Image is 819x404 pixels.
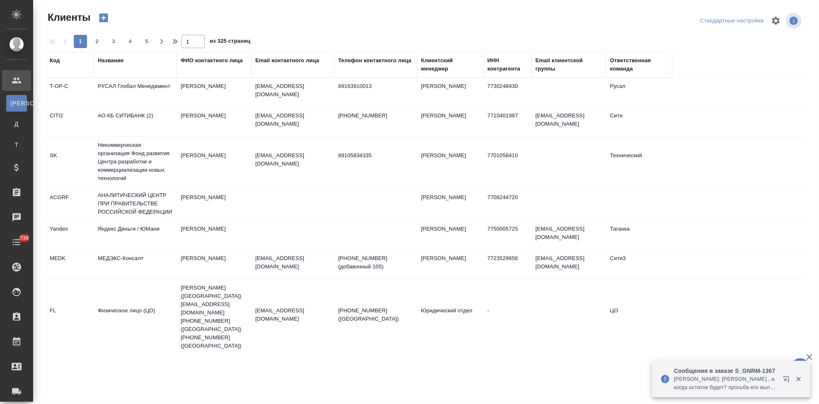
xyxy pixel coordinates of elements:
[46,78,94,107] td: T-OP-C
[46,302,94,331] td: FL
[483,107,531,136] td: 7710401987
[107,37,120,46] span: 3
[10,99,23,107] span: [PERSON_NAME]
[255,254,330,271] p: [EMAIL_ADDRESS][DOMAIN_NAME]
[698,15,766,27] div: split button
[94,11,114,25] button: Создать
[6,95,27,112] a: [PERSON_NAME]
[338,82,413,90] p: 89163910013
[255,82,330,99] p: [EMAIL_ADDRESS][DOMAIN_NAME]
[606,250,672,279] td: Сити3
[177,107,251,136] td: [PERSON_NAME]
[10,120,23,128] span: Д
[46,107,94,136] td: CITI2
[483,250,531,279] td: 7723529656
[94,107,177,136] td: АО КБ СИТИБАНК (2)
[46,250,94,279] td: MEDK
[140,35,153,48] button: 5
[338,112,413,120] p: [PHONE_NUMBER]
[50,56,60,65] div: Код
[421,56,479,73] div: Клиентский менеджер
[94,187,177,220] td: АНАЛИТИЧЕСКИЙ ЦЕНТР ПРИ ПРАВИТЕЛЬСТВЕ РОССИЙСКОЙ ФЕДЕРАЦИИ
[674,375,778,392] p: [PERSON_NAME]: [PERSON_NAME] , а когда остаток будет? просьба его выложить в оотдельную папку и н...
[90,37,104,46] span: 2
[338,254,413,271] p: [PHONE_NUMBER] (добавочный 105)
[124,35,137,48] button: 4
[674,367,778,375] p: Сообщения в заказе S_GNRM-1367
[790,358,811,379] button: 🙏
[46,189,94,218] td: ACGRF
[535,56,602,73] div: Email клиентской группы
[2,232,31,253] a: 739
[6,136,27,153] a: Т
[98,56,124,65] div: Название
[417,250,483,279] td: [PERSON_NAME]
[606,302,672,331] td: ЦО
[107,35,120,48] button: 3
[531,107,606,136] td: [EMAIL_ADDRESS][DOMAIN_NAME]
[786,13,803,29] span: Посмотреть информацию
[46,147,94,176] td: SK
[46,221,94,250] td: Yandex
[255,112,330,128] p: [EMAIL_ADDRESS][DOMAIN_NAME]
[610,56,668,73] div: Ответственная команда
[177,280,251,354] td: [PERSON_NAME] ([GEOGRAPHIC_DATA]) [EMAIL_ADDRESS][DOMAIN_NAME] [PHONE_NUMBER] ([GEOGRAPHIC_DATA])...
[606,147,672,176] td: Технический
[766,11,786,31] span: Настроить таблицу
[15,234,34,242] span: 739
[483,78,531,107] td: 7730248430
[417,147,483,176] td: [PERSON_NAME]
[531,221,606,250] td: [EMAIL_ADDRESS][DOMAIN_NAME]
[177,221,251,250] td: [PERSON_NAME]
[531,250,606,279] td: [EMAIL_ADDRESS][DOMAIN_NAME]
[338,151,413,160] p: 89105834335
[177,78,251,107] td: [PERSON_NAME]
[94,137,177,187] td: Некоммерческая организация Фонд развития Центра разработки и коммерциализации новых технологий
[6,116,27,132] a: Д
[483,147,531,176] td: 7701058410
[255,56,319,65] div: Email контактного лица
[606,107,672,136] td: Сити
[417,78,483,107] td: [PERSON_NAME]
[606,78,672,107] td: Русал
[483,302,531,331] td: -
[90,35,104,48] button: 2
[94,250,177,279] td: МЕДЭКС-Консалт
[417,302,483,331] td: Юридический отдел
[417,107,483,136] td: [PERSON_NAME]
[94,221,177,250] td: Яндекс Деньги / ЮМани
[483,189,531,218] td: 7708244720
[124,37,137,46] span: 4
[338,56,412,65] div: Телефон контактного лица
[177,250,251,279] td: [PERSON_NAME]
[94,302,177,331] td: Физическое лицо (ЦО)
[417,189,483,218] td: [PERSON_NAME]
[177,189,251,218] td: [PERSON_NAME]
[338,307,413,323] p: [PHONE_NUMBER] ([GEOGRAPHIC_DATA])
[487,56,527,73] div: ИНН контрагента
[94,78,177,107] td: РУСАЛ Глобал Менеджмент
[46,11,90,24] span: Клиенты
[790,375,807,383] button: Закрыть
[417,221,483,250] td: [PERSON_NAME]
[778,371,798,391] button: Открыть в новой вкладке
[255,307,330,323] p: [EMAIL_ADDRESS][DOMAIN_NAME]
[140,37,153,46] span: 5
[181,56,243,65] div: ФИО контактного лица
[210,36,250,48] span: из 325 страниц
[255,151,330,168] p: [EMAIL_ADDRESS][DOMAIN_NAME]
[10,141,23,149] span: Т
[177,147,251,176] td: [PERSON_NAME]
[483,221,531,250] td: 7750005725
[606,221,672,250] td: Таганка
